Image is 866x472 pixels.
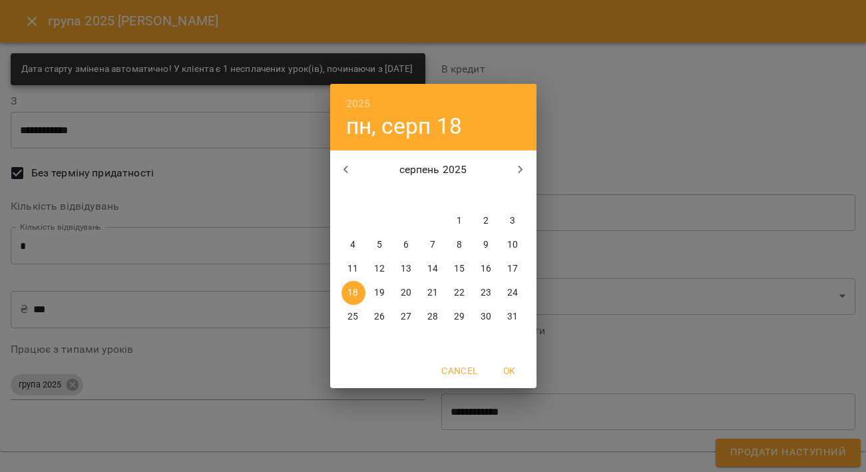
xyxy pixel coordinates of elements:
p: 10 [507,238,518,252]
button: 18 [341,281,365,305]
p: 6 [403,238,409,252]
span: OK [494,363,526,379]
button: 22 [448,281,472,305]
p: 15 [454,262,465,276]
p: 1 [457,214,462,228]
button: 9 [475,233,499,257]
button: 25 [341,305,365,329]
p: 27 [401,310,411,324]
button: 29 [448,305,472,329]
button: 14 [421,257,445,281]
p: 22 [454,286,465,300]
button: 4 [341,233,365,257]
button: 21 [421,281,445,305]
button: пн, серп 18 [346,113,463,140]
span: пт [448,189,472,202]
p: 3 [510,214,515,228]
span: сб [475,189,499,202]
button: 27 [395,305,419,329]
p: 4 [350,238,355,252]
p: 8 [457,238,462,252]
button: OK [489,359,531,383]
button: 20 [395,281,419,305]
button: 7 [421,233,445,257]
span: чт [421,189,445,202]
button: 3 [501,209,525,233]
p: 2 [483,214,489,228]
button: 11 [341,257,365,281]
p: 18 [347,286,358,300]
button: Cancel [436,359,483,383]
button: 31 [501,305,525,329]
span: Cancel [441,363,477,379]
button: 19 [368,281,392,305]
button: 16 [475,257,499,281]
button: 8 [448,233,472,257]
p: 26 [374,310,385,324]
button: 6 [395,233,419,257]
p: 12 [374,262,385,276]
p: 30 [481,310,491,324]
button: 24 [501,281,525,305]
span: нд [501,189,525,202]
p: 29 [454,310,465,324]
button: 10 [501,233,525,257]
button: 12 [368,257,392,281]
p: 9 [483,238,489,252]
button: 1 [448,209,472,233]
p: 20 [401,286,411,300]
button: 28 [421,305,445,329]
button: 23 [475,281,499,305]
p: 14 [427,262,438,276]
p: 25 [347,310,358,324]
p: 21 [427,286,438,300]
p: 19 [374,286,385,300]
p: 11 [347,262,358,276]
p: 23 [481,286,491,300]
button: 2025 [346,95,371,113]
p: серпень 2025 [361,162,505,178]
p: 16 [481,262,491,276]
span: пн [341,189,365,202]
button: 13 [395,257,419,281]
button: 15 [448,257,472,281]
span: вт [368,189,392,202]
p: 17 [507,262,518,276]
span: ср [395,189,419,202]
button: 30 [475,305,499,329]
button: 26 [368,305,392,329]
p: 28 [427,310,438,324]
button: 5 [368,233,392,257]
p: 31 [507,310,518,324]
p: 5 [377,238,382,252]
p: 13 [401,262,411,276]
button: 17 [501,257,525,281]
p: 7 [430,238,435,252]
button: 2 [475,209,499,233]
p: 24 [507,286,518,300]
